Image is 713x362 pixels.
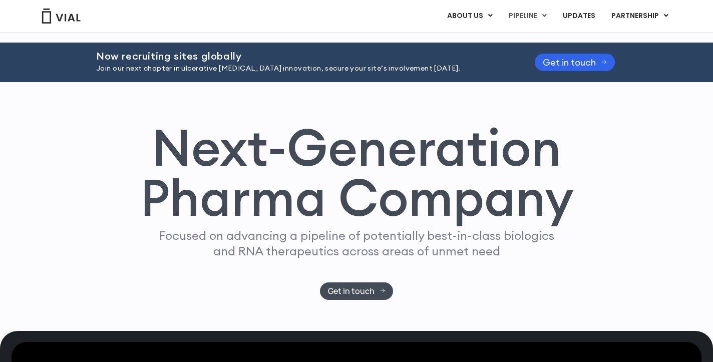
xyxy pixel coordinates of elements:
[140,122,573,223] h1: Next-Generation Pharma Company
[555,8,603,25] a: UPDATES
[41,9,81,24] img: Vial Logo
[328,287,375,295] span: Get in touch
[543,59,596,66] span: Get in touch
[535,54,615,71] a: Get in touch
[320,282,394,300] a: Get in touch
[96,51,510,62] h2: Now recruiting sites globally
[439,8,500,25] a: ABOUT USMenu Toggle
[155,228,558,259] p: Focused on advancing a pipeline of potentially best-in-class biologics and RNA therapeutics acros...
[96,63,510,74] p: Join our next chapter in ulcerative [MEDICAL_DATA] innovation, secure your site’s involvement [DA...
[603,8,676,25] a: PARTNERSHIPMenu Toggle
[501,8,554,25] a: PIPELINEMenu Toggle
